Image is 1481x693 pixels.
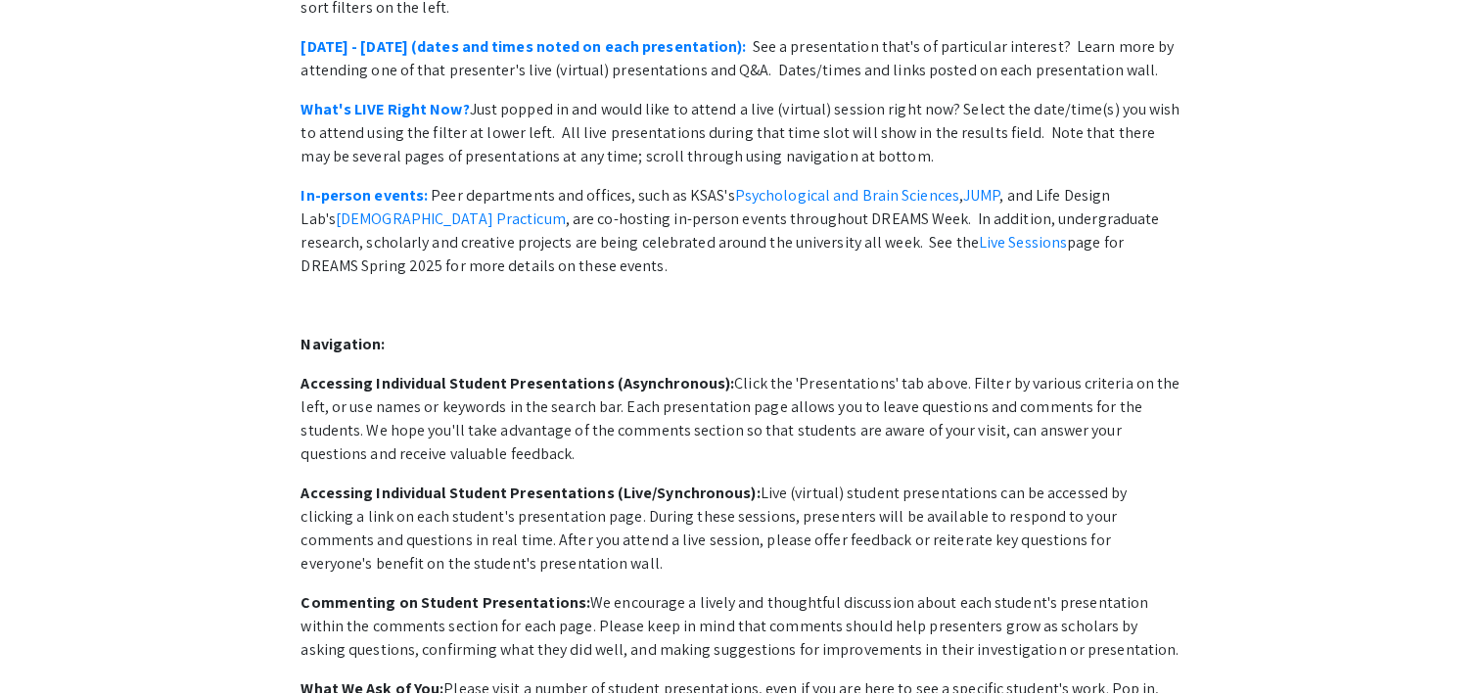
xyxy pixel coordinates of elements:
p: We encourage a lively and thoughtful discussion about each student's presentation within the comm... [301,591,1180,662]
p: Click the 'Presentations' tab above. Filter by various criteria on the left, or use names or keyw... [301,372,1180,466]
a: [DEMOGRAPHIC_DATA] Practicum [336,208,566,229]
a: [DATE] - [DATE] (dates and times noted on each presentation): [301,36,746,57]
p: Peer departments and offices, such as KSAS's , , and Life Design Lab's , are co-hosting in-person... [301,184,1180,278]
strong: Accessing Individual Student Presentations (Asynchronous): [301,373,734,393]
p: Live (virtual) student presentations can be accessed by clicking a link on each student's present... [301,482,1180,576]
p: Just popped in and would like to attend a live (virtual) session right now? Select the date/time(... [301,98,1180,168]
a: JUMP [963,185,999,206]
a: What's LIVE Right Now? [301,99,469,119]
a: Psychological and Brain Sciences [735,185,959,206]
a: Live Sessions [979,232,1067,253]
strong: Navigation: [301,334,385,354]
strong: Commenting on Student Presentations: [301,592,590,613]
strong: Accessing Individual Student Presentations (Live/Synchronous): [301,483,760,503]
a: In-person events: [301,185,428,206]
iframe: Chat [1398,605,1466,678]
p: See a presentation that's of particular interest? Learn more by attending one of that presenter's... [301,35,1180,82]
